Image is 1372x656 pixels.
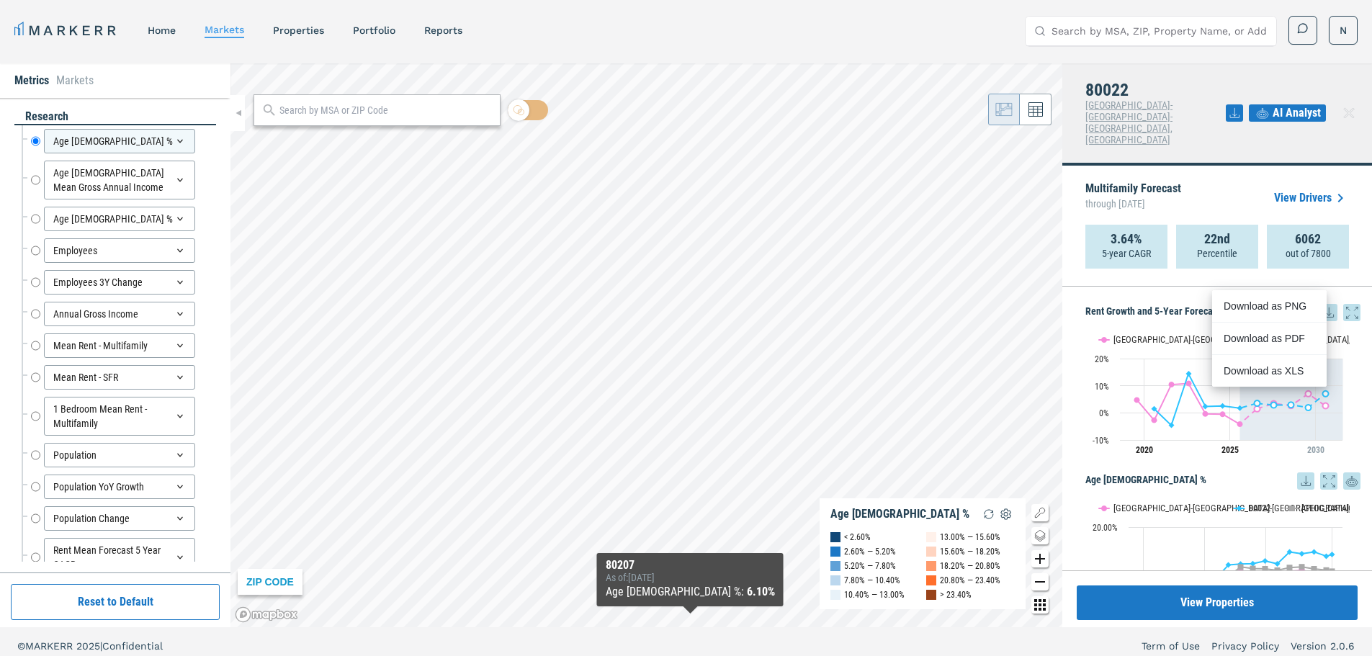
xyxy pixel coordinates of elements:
a: MARKERR [14,20,119,40]
path: Saturday, 14 Dec, 17:00, 11.92. USA. [1324,567,1330,573]
path: Saturday, 29 Jul, 18:00, 2.32. 80022. [1203,403,1209,409]
button: Show Denver-Aurora-Lakewood, CO [1099,334,1219,345]
path: Saturday, 14 Dec, 17:00, 13.65. 80022. [1263,558,1268,564]
path: Monday, 29 Jul, 18:00, 4.72. Denver-Aurora-Lakewood, CO. [1134,397,1140,403]
div: 18.20% — 20.80% [940,559,1000,573]
button: Zoom in map button [1031,550,1049,567]
path: Wednesday, 14 Dec, 17:00, 14.99. 80022. [1299,551,1305,557]
div: Mean Rent - SFR [44,365,195,390]
strong: 6062 [1295,232,1321,246]
path: Wednesday, 29 Jul, 18:00, 3.52. 80022. [1255,400,1260,406]
a: Portfolio [353,24,395,36]
li: Markets [56,72,94,89]
button: Reset to Default [11,584,220,620]
path: Sunday, 29 Jul, 18:00, 1.96. 80022. [1306,405,1312,410]
div: Rent Growth and 5-Year Forecast. Highcharts interactive chart. [1085,321,1360,465]
path: Thursday, 14 Dec, 17:00, 15.35. 80022. [1312,549,1317,554]
a: View Drivers [1274,189,1349,207]
div: < 2.60% [844,530,871,544]
img: Settings [997,506,1015,523]
path: Wednesday, 29 Jul, 18:00, 1.49. Denver-Aurora-Lakewood, CO. [1255,406,1260,412]
div: 10.40% — 13.00% [844,588,905,602]
canvas: Map [230,63,1062,627]
svg: Interactive chart [1085,321,1350,465]
path: Tuesday, 14 Dec, 17:00, 12.4. USA. [1287,565,1293,570]
path: Friday, 14 Dec, 17:00, 12.22. USA. [1250,565,1256,571]
span: through [DATE] [1085,194,1181,213]
path: Thursday, 14 Dec, 17:00, 12.16. USA. [1312,566,1317,572]
div: Download as XLS [1224,364,1306,378]
button: View Properties [1077,585,1358,620]
div: Map Tooltip Content [606,559,775,601]
div: 20.80% — 23.40% [940,573,1000,588]
div: Age [DEMOGRAPHIC_DATA] % : [606,583,775,601]
div: Employees 3Y Change [44,270,195,295]
div: 80207 [606,559,775,572]
div: Age [DEMOGRAPHIC_DATA] Mean Gross Annual Income [44,161,195,199]
p: 5-year CAGR [1102,246,1151,261]
p: out of 7800 [1286,246,1331,261]
button: Change style map button [1031,527,1049,544]
tspan: 2025 [1221,445,1239,455]
button: AI Analyst [1249,104,1326,122]
button: Other options map button [1031,596,1049,614]
div: research [14,109,216,125]
div: Rent Mean Forecast 5 Year CAGR [44,538,195,577]
input: Search by MSA or ZIP Code [279,103,493,118]
text: 10% [1095,382,1109,392]
path: Saturday, 29 Jul, 18:00, 2.91. 80022. [1288,402,1294,408]
path: Friday, 29 Jul, 18:00, 14.44. 80022. [1186,371,1192,377]
button: Show USA [1287,503,1317,513]
button: Show Denver-Aurora-Lakewood, CO [1099,503,1219,513]
text: 20.00% [1093,523,1118,533]
h5: Rent Growth and 5-Year Forecast [1085,304,1360,321]
a: markets [205,24,244,35]
div: Download as PNG [1224,299,1306,313]
path: Thursday, 14 Dec, 17:00, 12.52. USA. [1238,564,1244,570]
path: Tuesday, 29 Jul, 18:00, 1.74. 80022. [1237,405,1243,411]
h4: 80022 [1085,81,1226,99]
path: Saturday, 14 Dec, 17:00, 14.54. 80022. [1324,553,1330,559]
div: Age [DEMOGRAPHIC_DATA] % [830,507,969,521]
strong: 22nd [1204,232,1230,246]
div: Download as PDF [1224,331,1306,346]
path: Thursday, 29 Jul, 18:00, 10.41. Denver-Aurora-Lakewood, CO. [1169,382,1175,387]
a: Version 2.0.6 [1291,639,1355,653]
div: Download as PDF [1212,323,1327,355]
div: 2.60% — 5.20% [844,544,896,559]
strong: 3.64% [1111,232,1142,246]
tspan: 2020 [1136,445,1153,455]
path: Monday, 29 Jul, 18:00, -0.5. Denver-Aurora-Lakewood, CO. [1220,411,1226,417]
path: Wednesday, 29 Jul, 18:00, -2.72. Denver-Aurora-Lakewood, CO. [1152,417,1157,423]
a: Privacy Policy [1211,639,1279,653]
div: Population Change [44,506,195,531]
path: Sunday, 29 Jul, 18:00, 7.03. Denver-Aurora-Lakewood, CO. [1306,391,1312,397]
text: 0% [1099,408,1109,418]
a: reports [424,24,462,36]
a: home [148,24,176,36]
span: AI Analyst [1273,104,1321,122]
div: 7.80% — 10.40% [844,573,900,588]
div: Download as XLS [1212,355,1327,387]
span: MARKERR [25,640,76,652]
a: Term of Use [1142,639,1200,653]
button: Zoom out map button [1031,573,1049,590]
input: Search by MSA, ZIP, Property Name, or Address [1052,17,1268,45]
div: Population [44,443,195,467]
div: 5.20% — 7.80% [844,559,896,573]
p: Percentile [1197,246,1237,261]
path: Thursday, 29 Jul, 18:00, -4.59. 80022. [1169,422,1175,428]
button: Show 80022 [1234,503,1272,513]
img: Reload Legend [980,506,997,523]
path: Wednesday, 14 Dec, 17:00, 12.89. 80022. [1226,562,1232,567]
path: Wednesday, 14 Dec, 17:00, 12.54. USA. [1299,564,1305,570]
span: 2025 | [76,640,102,652]
div: > 23.40% [940,588,972,602]
button: Show/Hide Legend Map Button [1031,504,1049,521]
text: -10% [1093,436,1109,446]
div: Annual Gross Income [44,302,195,326]
div: 1 Bedroom Mean Rent - Multifamily [44,397,195,436]
path: Monday, 29 Jul, 18:00, 2.53. 80022. [1220,403,1226,409]
div: Mean Rent - Multifamily [44,333,195,358]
